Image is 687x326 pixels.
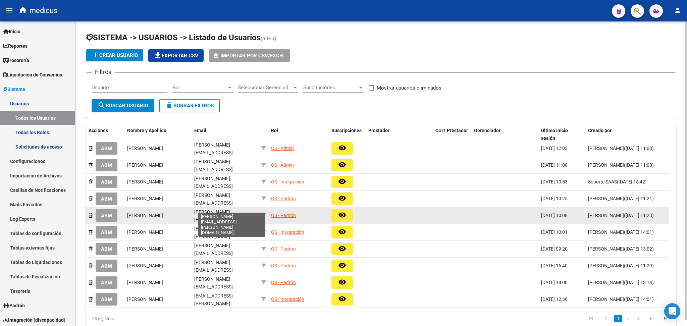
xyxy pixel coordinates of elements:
[588,246,624,252] span: [PERSON_NAME]
[674,6,682,14] mat-icon: person
[154,51,162,59] mat-icon: file_download
[271,279,296,286] div: OS - Padrón
[271,161,294,169] div: OS - Admin
[541,196,568,201] span: [DATE] 10:25
[624,229,654,235] span: ([DATE] 14:01)
[588,162,624,168] span: [PERSON_NAME]
[96,176,117,188] button: ABM
[127,196,163,201] span: [PERSON_NAME]
[377,84,441,92] span: Mostrar usuarios eliminados
[194,193,233,213] span: [PERSON_NAME][EMAIL_ADDRESS][DOMAIN_NAME]
[96,293,117,306] button: ABM
[86,49,143,61] button: Crear Usuario
[91,52,138,58] span: Crear Usuario
[541,229,568,235] span: [DATE] 10:01
[148,49,204,62] button: Exportar CSV
[101,263,112,269] span: ABM
[331,128,362,133] span: Suscripciones
[623,313,633,324] li: page 2
[3,302,25,309] span: Padrón
[541,280,568,285] span: [DATE] 14:00
[238,85,292,91] span: Seleccionar Gerenciador
[624,162,654,168] span: ([DATE] 11:08)
[192,123,259,146] datatable-header-cell: Email
[271,195,296,203] div: OS - Padrón
[271,145,294,152] div: OS - Admin
[124,123,192,146] datatable-header-cell: Nombre y Apellido
[599,315,612,322] a: go to previous page
[91,51,99,59] mat-icon: add
[96,276,117,289] button: ABM
[338,295,346,303] mat-icon: remove_red_eye
[98,103,148,109] span: Buscar Usuario
[3,86,25,93] span: Sistema
[194,260,233,288] span: [PERSON_NAME][EMAIL_ADDRESS][PERSON_NAME][DOMAIN_NAME]
[86,33,261,42] span: SISTEMA -> USUARIOS -> Listado de Usuarios
[541,128,568,141] span: Ultimo inicio sesión
[271,262,296,270] div: OS - Padrón
[588,280,624,285] span: [PERSON_NAME]
[471,123,538,146] datatable-header-cell: Gerenciador
[624,263,654,268] span: ([DATE] 11:29)
[96,209,117,222] button: ABM
[634,315,642,322] a: 3
[271,228,304,236] div: OS - Integración
[101,179,112,185] span: ABM
[366,123,433,146] datatable-header-cell: Prestador
[271,178,304,186] div: OS - Integración
[541,213,568,218] span: [DATE] 10:08
[588,296,624,302] span: [PERSON_NAME]
[154,53,198,59] span: Exportar CSV
[585,123,669,146] datatable-header-cell: Creado por
[659,315,672,322] a: go to last page
[127,229,163,235] span: [PERSON_NAME]
[617,179,647,184] span: ([DATE] 15:42)
[127,128,166,133] span: Nombre y Apellido
[338,177,346,185] mat-icon: remove_red_eye
[338,194,346,202] mat-icon: remove_red_eye
[89,128,108,133] span: Acciones
[588,128,612,133] span: Creado por
[588,179,617,184] span: Soporte SAAS
[624,280,654,285] span: ([DATE] 13:14)
[101,229,112,235] span: ABM
[96,260,117,272] button: ABM
[127,146,163,151] span: [PERSON_NAME]
[194,243,233,271] span: [PERSON_NAME][EMAIL_ADDRESS][PERSON_NAME][DOMAIN_NAME]
[633,313,643,324] li: page 3
[624,146,654,151] span: ([DATE] 11:08)
[585,315,597,322] a: go to first page
[541,179,568,184] span: [DATE] 10:53
[338,144,346,152] mat-icon: remove_red_eye
[271,128,278,133] span: Rol
[127,280,163,285] span: [PERSON_NAME]
[271,295,304,303] div: OS - Integración
[338,161,346,169] mat-icon: remove_red_eye
[368,128,389,133] span: Prestador
[538,123,585,146] datatable-header-cell: Ultimo inicio sesión
[92,99,154,112] button: Buscar Usuario
[96,193,117,205] button: ABM
[101,213,112,219] span: ABM
[329,123,366,146] datatable-header-cell: Suscripciones
[624,296,654,302] span: ([DATE] 14:01)
[194,276,233,305] span: [PERSON_NAME][EMAIL_ADDRESS][PERSON_NAME][DOMAIN_NAME]
[588,146,624,151] span: [PERSON_NAME]
[101,280,112,286] span: ABM
[220,53,285,59] span: Importar por CSV/Excel
[101,146,112,152] span: ABM
[614,315,622,322] a: 1
[271,212,296,219] div: OS - Padrón
[338,211,346,219] mat-icon: remove_red_eye
[172,85,227,91] span: Rol
[3,42,28,50] span: Reportes
[613,313,623,324] li: page 1
[541,246,568,252] span: [DATE] 09:20
[101,296,112,303] span: ABM
[624,246,654,252] span: ([DATE] 13:02)
[624,196,654,201] span: ([DATE] 11:21)
[127,296,163,302] span: [PERSON_NAME]
[541,162,568,168] span: [DATE] 11:00
[127,162,163,168] span: [PERSON_NAME]
[433,123,471,146] datatable-header-cell: CUIT Prestador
